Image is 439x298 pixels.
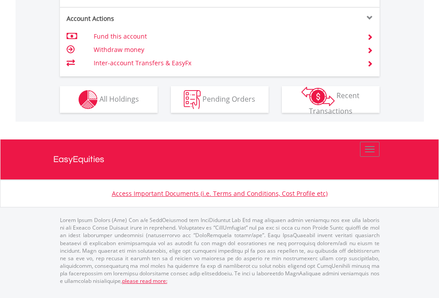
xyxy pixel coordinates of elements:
[301,87,335,106] img: transactions-zar-wht.png
[171,86,269,113] button: Pending Orders
[94,30,356,43] td: Fund this account
[94,43,356,56] td: Withdraw money
[94,56,356,70] td: Inter-account Transfers & EasyFx
[60,216,380,285] p: Lorem Ipsum Dolors (Ame) Con a/e SeddOeiusmod tem InciDiduntut Lab Etd mag aliquaen admin veniamq...
[99,94,139,103] span: All Holdings
[60,14,220,23] div: Account Actions
[282,86,380,113] button: Recent Transactions
[122,277,167,285] a: please read more:
[79,90,98,109] img: holdings-wht.png
[53,139,386,179] a: EasyEquities
[112,189,328,198] a: Access Important Documents (i.e. Terms and Conditions, Cost Profile etc)
[202,94,255,103] span: Pending Orders
[60,86,158,113] button: All Holdings
[184,90,201,109] img: pending_instructions-wht.png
